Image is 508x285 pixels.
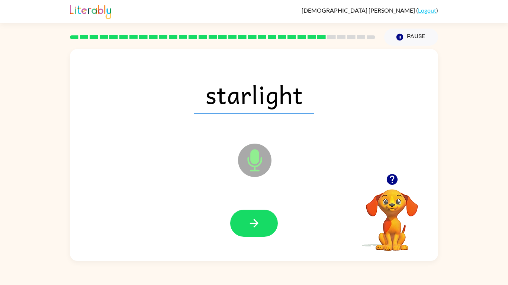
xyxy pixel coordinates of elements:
img: Literably [70,3,111,19]
span: [DEMOGRAPHIC_DATA] [PERSON_NAME] [302,7,416,14]
video: Your browser must support playing .mp4 files to use Literably. Please try using another browser. [355,178,429,252]
div: ( ) [302,7,438,14]
span: starlight [194,75,314,114]
a: Logout [418,7,436,14]
button: Pause [384,29,438,46]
